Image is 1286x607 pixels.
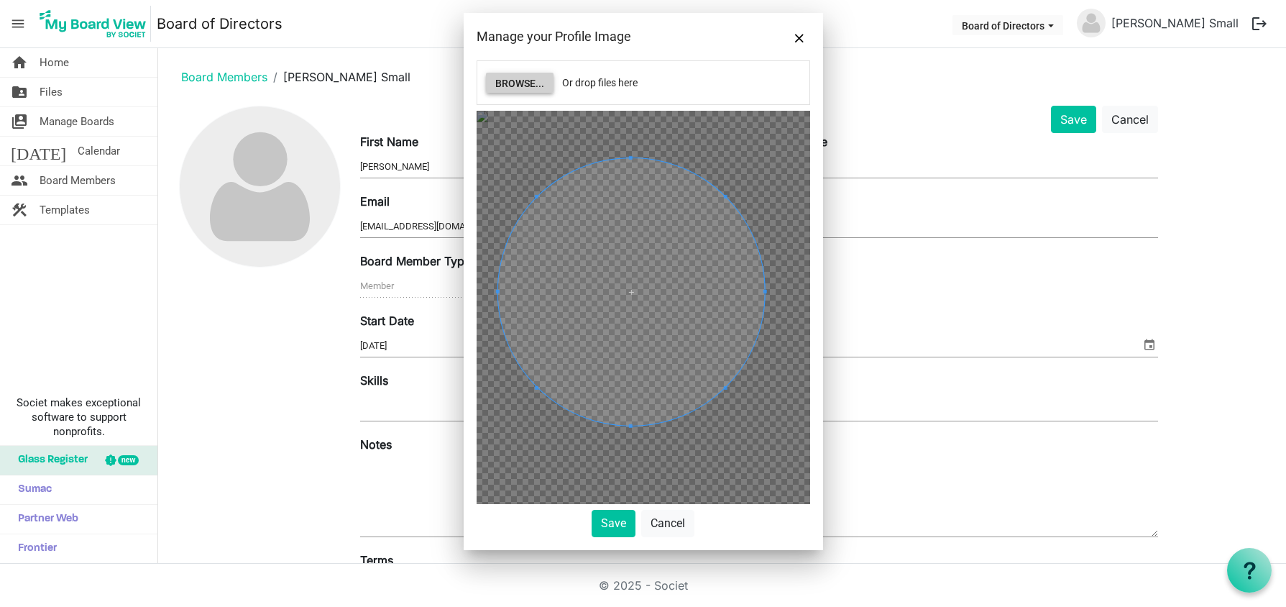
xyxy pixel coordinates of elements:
[1051,106,1096,133] button: Save
[360,552,393,569] label: Terms
[360,133,418,150] label: First Name
[6,396,151,439] span: Societ makes exceptional software to support nonprofits.
[562,77,638,88] span: Or drop files here
[267,68,410,86] li: [PERSON_NAME] Small
[789,26,810,47] button: Close
[40,78,63,106] span: Files
[360,436,392,453] label: Notes
[952,15,1063,35] button: Board of Directors dropdownbutton
[360,252,471,270] label: Board Member Type
[592,510,635,537] button: Save
[360,312,414,329] label: Start Date
[11,446,88,475] span: Glass Register
[360,372,388,389] label: Skills
[11,534,57,563] span: Frontier
[157,9,283,38] a: Board of Directors
[1102,106,1158,133] button: Cancel
[40,166,116,195] span: Board Members
[40,107,114,136] span: Manage Boards
[1141,335,1158,354] span: select
[1106,9,1244,37] a: [PERSON_NAME] Small
[11,78,28,106] span: folder_shared
[11,196,28,224] span: construction
[11,505,78,534] span: Partner Web
[477,26,743,47] div: Manage your Profile Image
[11,107,28,136] span: switch_account
[35,6,151,42] img: My Board View Logo
[40,196,90,224] span: Templates
[1244,9,1274,39] button: logout
[1077,9,1106,37] img: no-profile-picture.svg
[641,510,694,537] button: Cancel
[11,166,28,195] span: people
[181,70,267,84] a: Board Members
[360,193,390,210] label: Email
[599,578,688,593] a: © 2025 - Societ
[78,137,120,165] span: Calendar
[11,137,66,165] span: [DATE]
[35,6,157,42] a: My Board View Logo
[180,106,340,267] img: no-profile-picture.svg
[11,48,28,77] span: home
[11,475,52,504] span: Sumac
[4,10,32,37] span: menu
[486,73,554,93] button: Browse...
[40,48,69,77] span: Home
[118,455,139,465] div: new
